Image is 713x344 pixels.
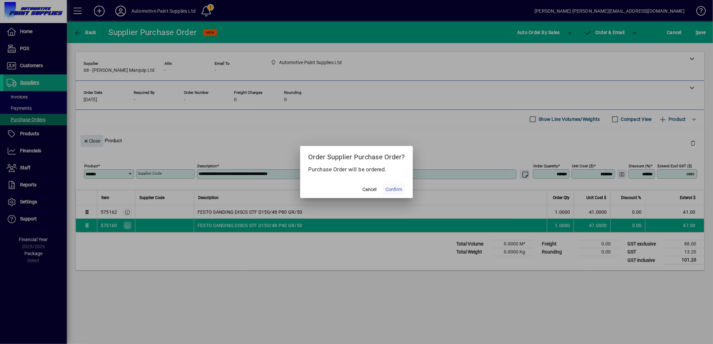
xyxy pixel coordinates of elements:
span: Confirm [385,186,402,193]
h2: Order Supplier Purchase Order? [300,146,413,165]
span: Cancel [362,186,376,193]
button: Cancel [359,183,380,195]
button: Confirm [383,183,405,195]
p: Purchase Order will be ordered. [308,166,405,174]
